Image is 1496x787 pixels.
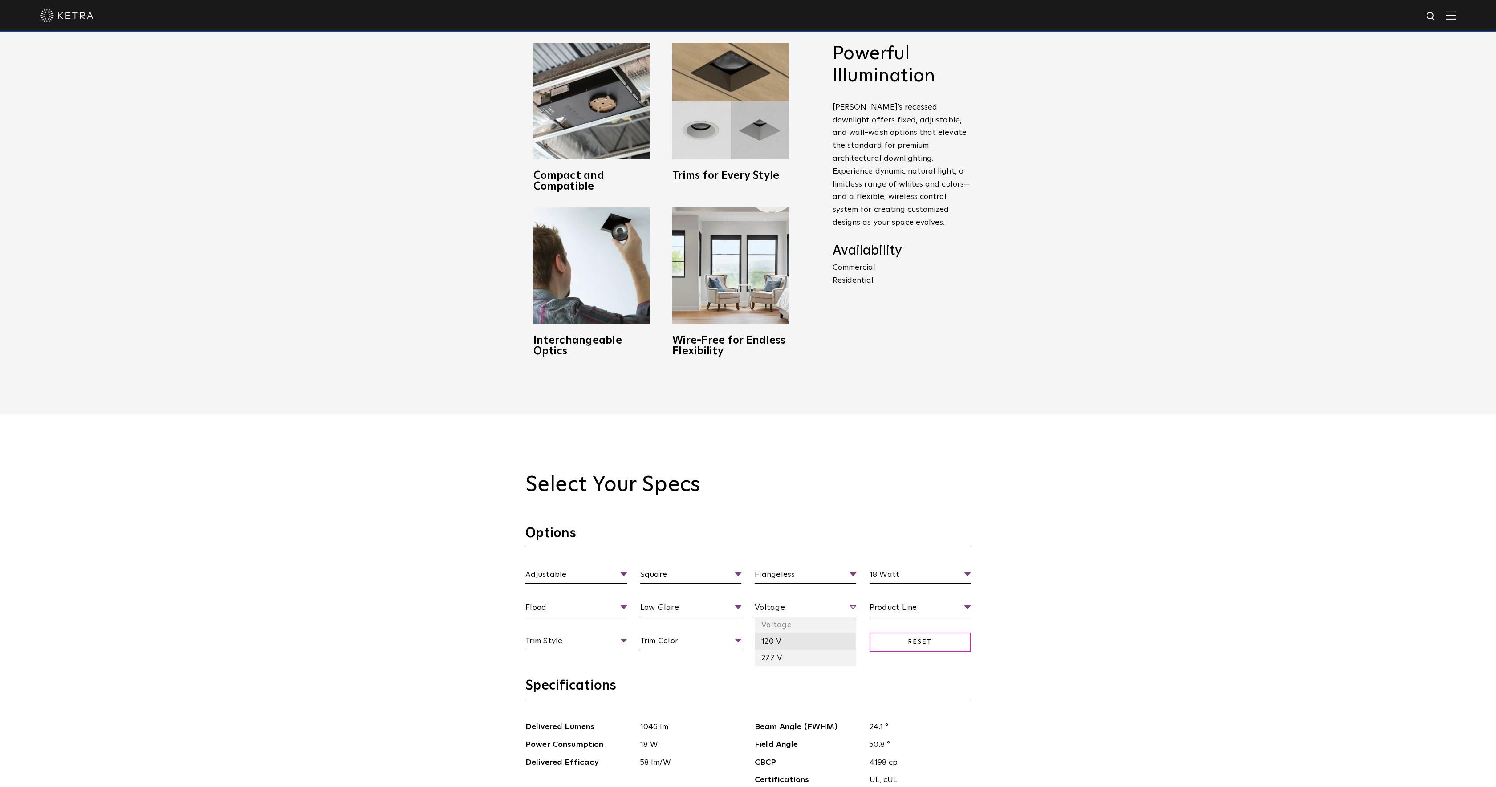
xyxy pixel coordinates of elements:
span: Trim Style [525,635,627,650]
h3: Compact and Compatible [533,170,650,192]
img: ketra-logo-2019-white [40,9,93,22]
h3: Specifications [525,677,971,700]
img: Hamburger%20Nav.svg [1446,11,1456,20]
span: Square [640,568,742,584]
h2: Select Your Specs [525,472,971,498]
span: CBCP [755,756,863,769]
img: D3_OpticSwap [533,207,650,324]
h2: Powerful Illumination [833,43,971,88]
span: Power Consumption [525,738,634,751]
h3: Options [525,525,971,548]
img: D3_WV_Bedroom [672,207,789,324]
li: Voltage [755,617,856,633]
li: 277 V [755,650,856,666]
img: search icon [1426,11,1437,22]
h3: Wire-Free for Endless Flexibility [672,335,789,357]
span: Trim Color [640,635,742,650]
span: Low Glare [640,601,742,617]
span: 24.1 ° [863,721,971,734]
span: Delivered Efficacy [525,756,634,769]
span: 18 W [634,738,742,751]
span: Flangeless [755,568,856,584]
span: 50.8 ° [863,738,971,751]
span: Voltage [755,601,856,617]
span: 4198 cp [863,756,971,769]
span: Adjustable [525,568,627,584]
img: trims-for-every-style [672,43,789,159]
span: Reset [870,633,971,652]
span: Delivered Lumens [525,721,634,734]
span: Beam Angle (FWHM) [755,721,863,734]
p: [PERSON_NAME]’s recessed downlight offers fixed, adjustable, and wall-wash options that elevate t... [833,101,971,229]
img: compact-and-copatible [533,43,650,159]
span: Field Angle [755,738,863,751]
p: Commercial Residential [833,261,971,287]
span: Flood [525,601,627,617]
h3: Interchangeable Optics [533,335,650,357]
span: 1046 lm [634,721,742,734]
span: UL, cUL [870,774,964,787]
h4: Availability [833,243,971,260]
span: Product Line [870,601,971,617]
h3: Trims for Every Style [672,170,789,181]
span: 18 Watt [870,568,971,584]
span: 58 lm/W [634,756,742,769]
li: 120 V [755,633,856,650]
